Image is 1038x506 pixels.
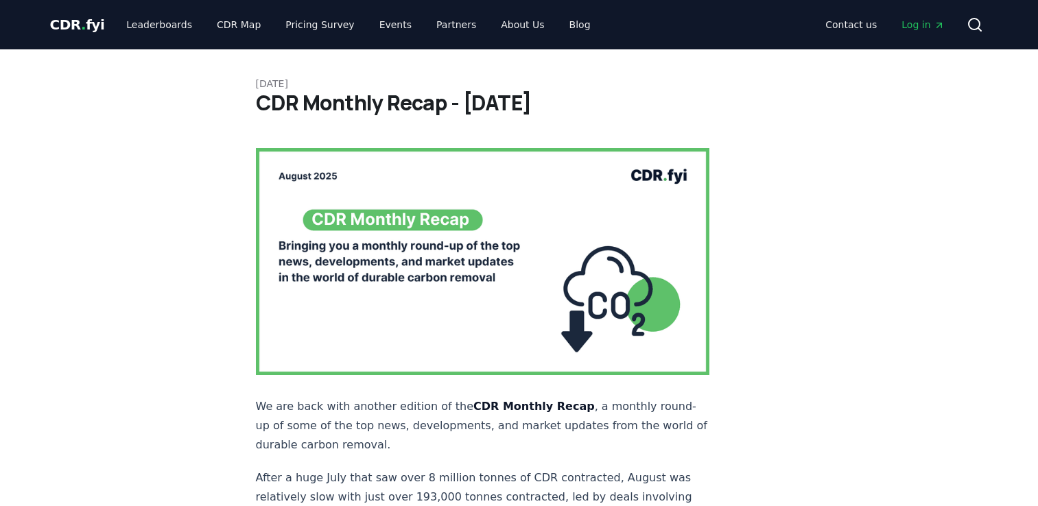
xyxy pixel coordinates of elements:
nav: Main [115,12,601,37]
span: CDR fyi [50,16,105,33]
a: Leaderboards [115,12,203,37]
img: blog post image [256,148,710,375]
a: About Us [490,12,555,37]
a: Log in [890,12,955,37]
p: We are back with another edition of the , a monthly round-up of some of the top news, development... [256,397,710,455]
a: Contact us [814,12,888,37]
span: Log in [901,18,944,32]
h1: CDR Monthly Recap - [DATE] [256,91,783,115]
p: [DATE] [256,77,783,91]
a: Events [368,12,423,37]
a: Partners [425,12,487,37]
strong: CDR Monthly Recap [473,400,595,413]
a: Pricing Survey [274,12,365,37]
span: . [81,16,86,33]
nav: Main [814,12,955,37]
a: Blog [558,12,602,37]
a: CDR.fyi [50,15,105,34]
a: CDR Map [206,12,272,37]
